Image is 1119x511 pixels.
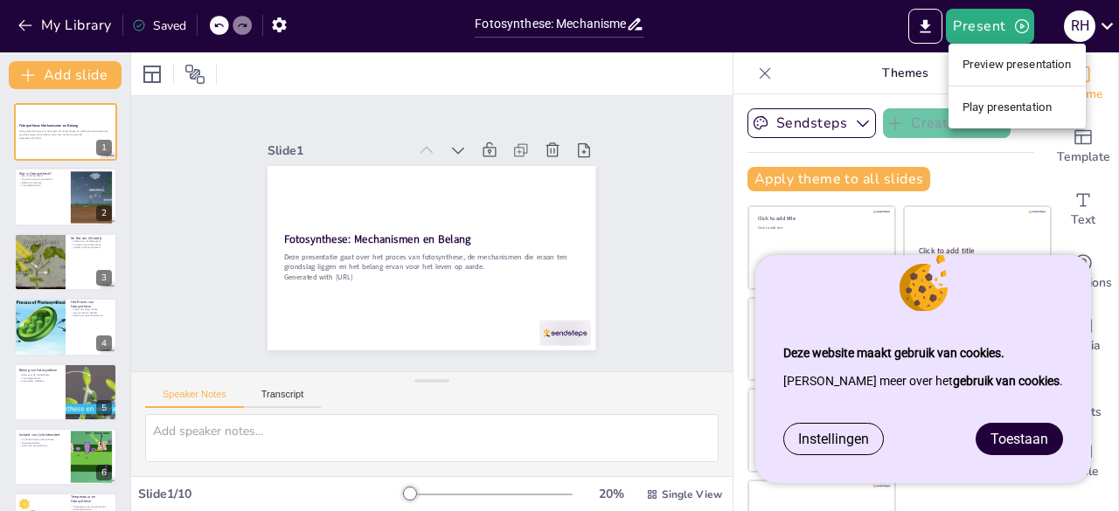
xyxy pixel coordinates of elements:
strong: Deze website maakt gebruik van cookies. [783,346,1004,360]
p: [PERSON_NAME] meer over het . [783,367,1063,395]
a: gebruik van cookies [953,374,1060,388]
span: Instellingen [798,431,869,447]
li: Preview presentation [949,51,1086,79]
li: Play presentation [949,93,1086,121]
span: Toestaan [990,431,1048,447]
